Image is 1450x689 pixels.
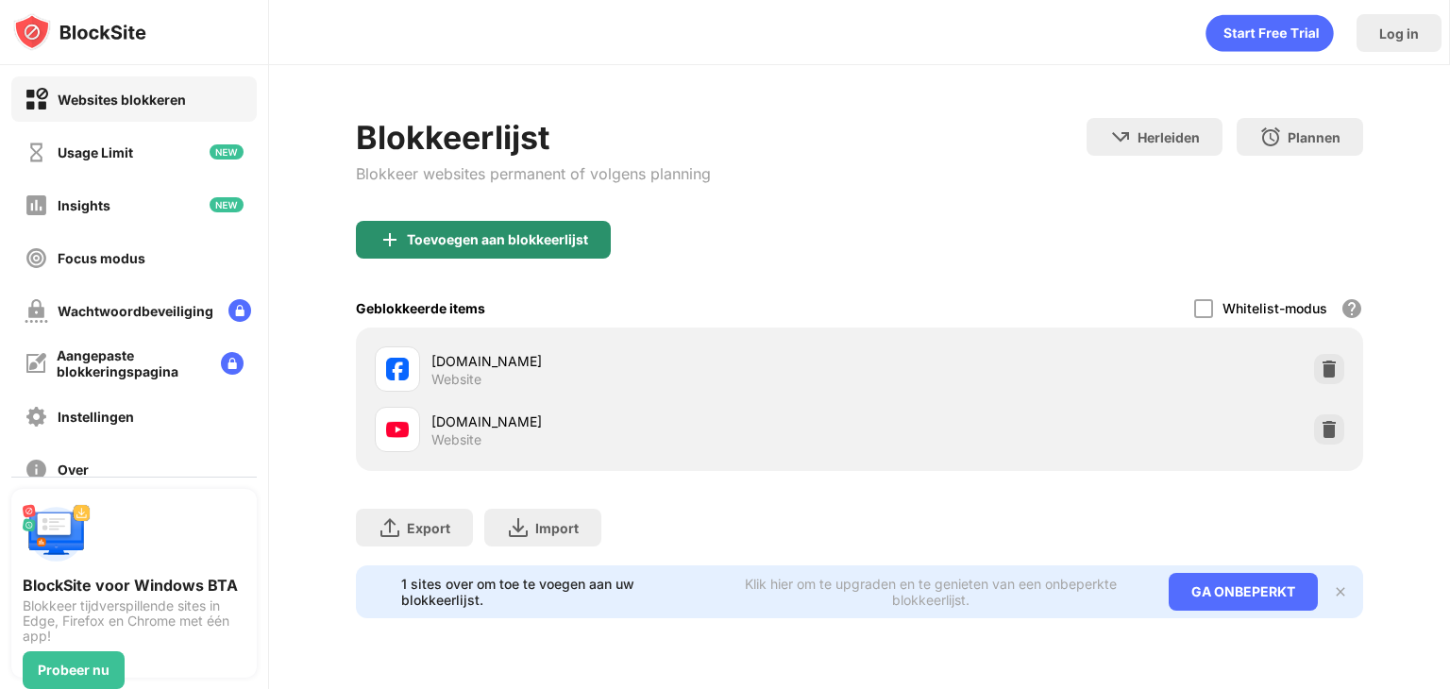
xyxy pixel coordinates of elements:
div: Websites blokkeren [58,92,186,108]
div: Blokkeer websites permanent of volgens planning [356,164,711,183]
div: Wachtwoordbeveiliging [58,303,213,319]
img: settings-off.svg [25,405,48,429]
img: new-icon.svg [210,197,244,212]
img: customize-block-page-off.svg [25,352,47,375]
div: Herleiden [1138,129,1200,145]
div: [DOMAIN_NAME] [431,412,859,431]
img: lock-menu.svg [228,299,251,322]
div: 1 sites over om toe te voegen aan uw blokkeerlijst. [401,576,704,608]
div: Import [535,520,579,536]
img: password-protection-off.svg [25,299,48,323]
div: Geblokkeerde items [356,300,485,316]
div: GA ONBEPERKT [1169,573,1318,611]
div: Insights [58,197,110,213]
div: BlockSite voor Windows BTA [23,576,245,595]
div: Toevoegen aan blokkeerlijst [407,232,588,247]
img: insights-off.svg [25,193,48,217]
div: Website [431,371,481,388]
img: focus-off.svg [25,246,48,270]
div: Over [58,462,89,478]
img: block-on.svg [25,88,48,111]
div: Instellingen [58,409,134,425]
img: favicons [386,358,409,380]
div: Blokkeerlijst [356,118,711,157]
div: animation [1206,14,1334,52]
div: Website [431,431,481,448]
div: Log in [1379,25,1419,42]
img: new-icon.svg [210,144,244,160]
div: Export [407,520,450,536]
img: favicons [386,418,409,441]
div: Blokkeer tijdverspillende sites in Edge, Firefox en Chrome met één app! [23,598,245,644]
div: Plannen [1288,129,1340,145]
img: time-usage-off.svg [25,141,48,164]
img: lock-menu.svg [221,352,244,375]
div: Focus modus [58,250,145,266]
div: Probeer nu [38,663,110,678]
div: [DOMAIN_NAME] [431,351,859,371]
img: about-off.svg [25,458,48,481]
div: Klik hier om te upgraden en te genieten van een onbeperkte blokkeerlijst. [716,576,1146,608]
img: logo-blocksite.svg [13,13,146,51]
div: Whitelist-modus [1222,300,1327,316]
img: x-button.svg [1333,584,1348,599]
div: Usage Limit [58,144,133,160]
div: Aangepaste blokkeringspagina [57,347,206,379]
img: push-desktop.svg [23,500,91,568]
